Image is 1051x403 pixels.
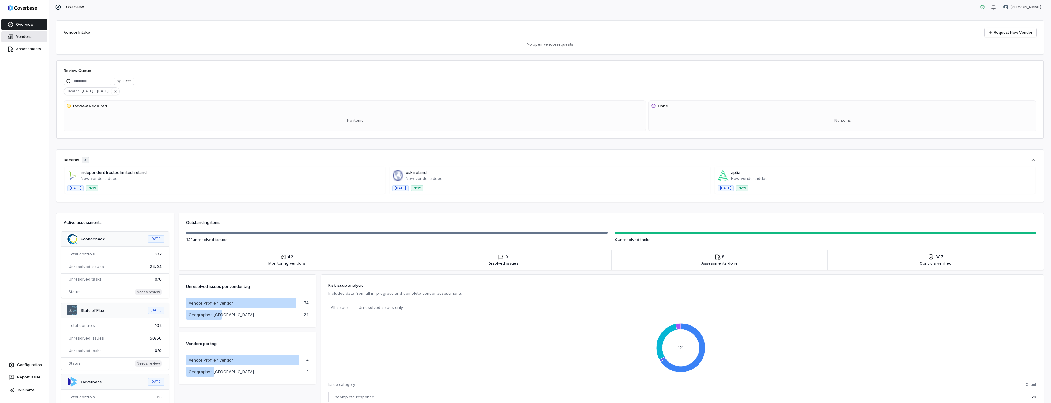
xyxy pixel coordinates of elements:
div: No items [66,113,644,129]
p: Vendor Profile : Vendor [189,300,233,306]
span: [DATE] - [DATE] [82,88,111,94]
a: independent trustee limited ireland [81,170,147,175]
span: 8 [722,254,725,260]
p: Vendor Profile : Vendor [189,357,233,363]
a: Overview [1,19,47,30]
a: aptia [731,170,740,175]
span: Unresolved issues only [359,304,403,311]
span: Overview [66,5,84,10]
button: Report Issue [2,372,46,383]
a: Assessments [1,44,47,55]
span: Controls verified [920,260,951,266]
span: Count [1026,382,1036,387]
p: Geography : [GEOGRAPHIC_DATA] [189,369,254,375]
a: Configuration [2,359,46,370]
img: logo-D7KZi-bG.svg [8,5,37,11]
h3: Active assessments [64,219,167,225]
span: Assessments done [701,260,738,266]
span: 0 [505,254,508,260]
div: Recents [64,157,89,163]
text: 121 [678,345,684,350]
span: Created : [64,88,82,94]
span: All issues [331,304,349,310]
a: Coverbase [81,379,102,384]
p: Vendors per tag [186,339,217,348]
span: 3 [84,158,86,162]
p: unresolved issue s [186,236,608,243]
button: Minimize [2,384,46,396]
button: Ian Sharp avatar[PERSON_NAME] [1000,2,1045,12]
h2: Vendor Intake [64,29,90,36]
span: Resolved issues [488,260,518,266]
p: No open vendor requests [64,42,1036,47]
h3: Done [658,103,668,109]
span: Issue category [328,382,355,387]
div: No items [651,113,1035,129]
h3: Review Required [73,103,107,109]
span: 79 [1031,394,1036,400]
p: unresolved task s [615,236,1036,243]
span: 0 [615,237,618,242]
p: Geography : [GEOGRAPHIC_DATA] [189,312,254,318]
p: 4 [306,358,309,362]
p: 1 [307,370,309,374]
span: Monitoring vendors [268,260,305,266]
button: Filter [114,78,134,85]
button: Recents3 [64,157,1036,163]
a: Request New Vendor [985,28,1036,37]
p: Includes data from all in-progress and complete vendor assessments [328,290,1036,297]
span: Filter [123,79,131,83]
a: Vendors [1,31,47,42]
p: Unresolved issues per vendor tag [186,282,250,291]
a: Econocheck [81,236,105,241]
span: [PERSON_NAME] [1011,5,1041,10]
span: Incomplete response [334,394,374,400]
h3: Risk issue analysis [328,282,1036,288]
img: Ian Sharp avatar [1003,5,1008,10]
a: osk ireland [406,170,427,175]
span: 387 [935,254,943,260]
h3: Outstanding items [186,219,1036,225]
span: 42 [288,254,293,260]
p: 74 [304,301,309,305]
h1: Review Queue [64,68,91,74]
a: State of Flux [81,308,104,313]
p: 24 [304,313,309,317]
span: 121 [186,237,193,242]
